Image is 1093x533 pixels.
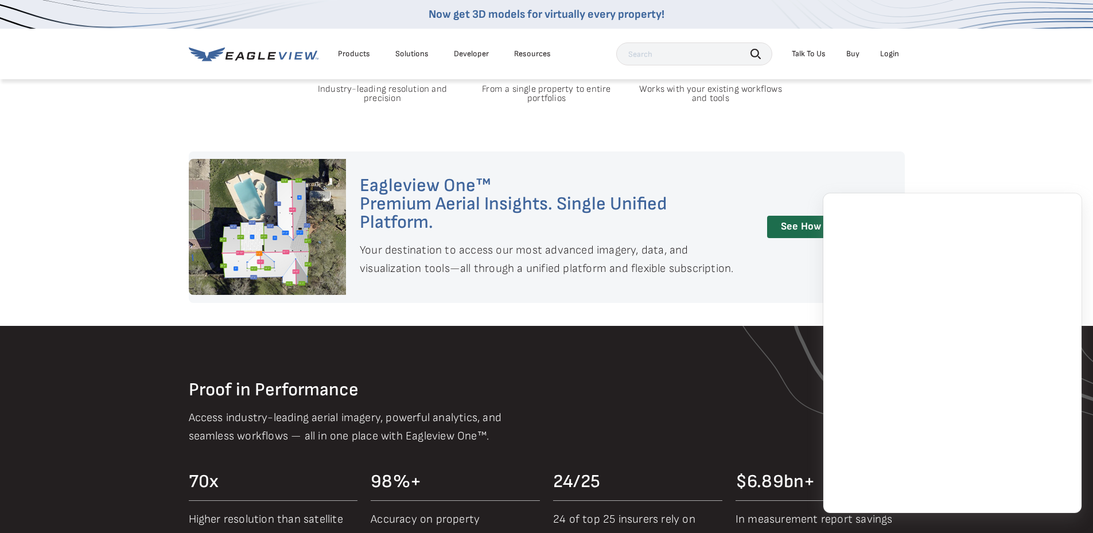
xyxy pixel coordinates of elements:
div: 98%+ [371,473,540,491]
a: See How It Works [767,216,876,238]
p: From a single property to entire portfolios [474,85,619,103]
div: Resources [514,49,551,59]
div: Products [338,49,370,59]
h2: Eagleview One™ Premium Aerial Insights. Single Unified Platform. [360,177,742,232]
input: Search [616,42,772,65]
div: 24/25 [553,473,722,491]
div: Talk To Us [792,49,826,59]
a: Now get 3D models for virtually every property! [429,7,664,21]
p: Access industry-leading aerial imagery, powerful analytics, and seamless workflows — all in one p... [189,408,538,445]
div: $6.89bn+ [736,473,905,491]
div: Solutions [395,49,429,59]
div: Login [880,49,899,59]
a: Developer [454,49,489,59]
p: Your destination to access our most advanced imagery, data, and visualization tools—all through a... [360,241,742,278]
p: Industry-leading resolution and precision [310,85,455,103]
h2: Proof in Performance [189,381,905,399]
div: 70x [189,473,358,491]
a: Buy [846,49,859,59]
p: Works with your existing workflows and tools [638,85,783,103]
